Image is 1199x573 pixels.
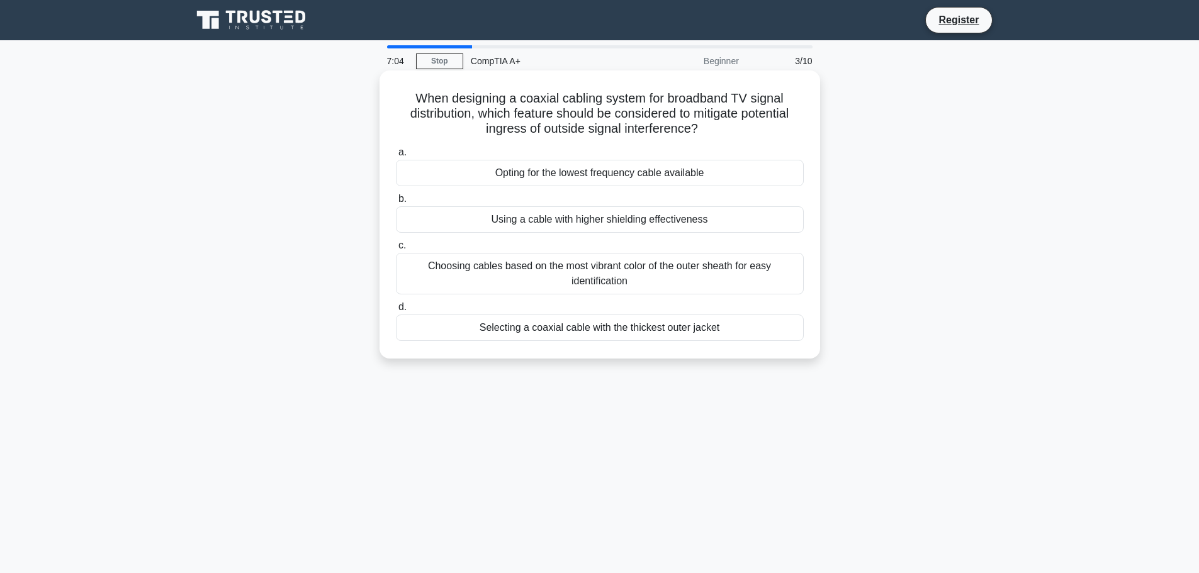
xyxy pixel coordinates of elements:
div: Opting for the lowest frequency cable available [396,160,804,186]
div: Choosing cables based on the most vibrant color of the outer sheath for easy identification [396,253,804,294]
div: Beginner [636,48,746,74]
div: 3/10 [746,48,820,74]
div: 7:04 [380,48,416,74]
div: Selecting a coaxial cable with the thickest outer jacket [396,314,804,341]
a: Register [931,12,986,28]
span: d. [398,301,407,312]
div: Using a cable with higher shielding effectiveness [396,206,804,233]
a: Stop [416,53,463,69]
div: CompTIA A+ [463,48,636,74]
span: b. [398,193,407,204]
span: a. [398,147,407,157]
h5: When designing a coaxial cabling system for broadband TV signal distribution, which feature shoul... [395,91,805,137]
span: c. [398,240,406,250]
